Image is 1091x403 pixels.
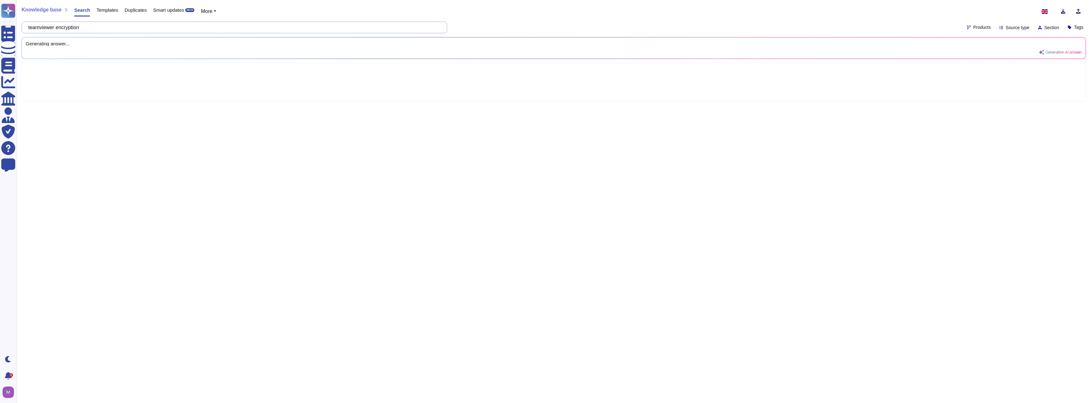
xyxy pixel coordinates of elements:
button: user [1,385,18,399]
span: Source type [1006,25,1029,30]
span: Smart updates [153,8,184,12]
button: More [201,8,216,15]
span: Templates [96,8,118,12]
span: Tags [1074,25,1083,29]
img: user [3,387,14,398]
span: Search [74,8,90,12]
span: Section [1044,25,1059,30]
span: Duplicates [125,8,147,12]
div: BETA [185,8,194,12]
input: Search a question or template... [25,22,441,33]
img: en [1042,9,1048,14]
span: Generative AI answer [1045,50,1082,54]
span: More [201,9,212,14]
span: Products [973,25,991,29]
div: 2 [9,373,13,377]
span: Knowledge base [22,7,62,12]
span: Generating answer... [26,41,1082,46]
